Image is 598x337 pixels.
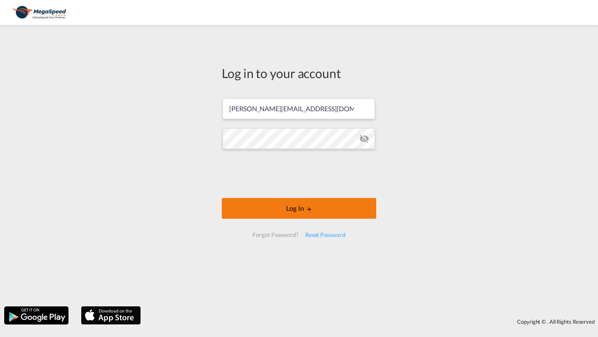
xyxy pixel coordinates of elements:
[222,198,376,219] button: LOGIN
[222,64,376,82] div: Log in to your account
[3,305,69,325] img: google.png
[302,227,349,242] div: Reset Password
[145,315,598,329] div: Copyright © . All Rights Reserved
[359,134,369,144] md-icon: icon-eye-off
[249,227,301,242] div: Forgot Password?
[236,157,362,190] iframe: reCAPTCHA
[223,98,375,119] input: Enter email/phone number
[80,305,142,325] img: apple.png
[12,3,69,22] img: ad002ba0aea611eda5429768204679d3.JPG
